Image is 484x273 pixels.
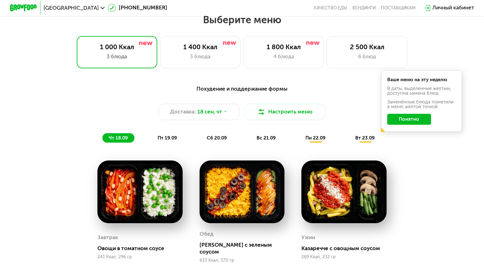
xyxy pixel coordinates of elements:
div: 633 Ккал, 370 гр [200,258,285,263]
a: Качество еды [314,5,347,11]
div: 1 800 Ккал [250,43,317,51]
div: 6 блюд [334,53,400,61]
div: 2 500 Ккал [334,43,400,51]
span: пн 22.09 [305,135,325,141]
span: вс 21.09 [257,135,276,141]
button: Понятно [387,114,431,124]
div: 1 000 Ккал [84,43,150,51]
div: В даты, выделенные желтым, доступна замена блюд. [387,86,456,96]
button: Настроить меню [245,104,325,120]
span: 18 сен, чт [197,108,222,116]
div: Обед [200,229,214,239]
h2: Выберите меню [22,13,463,26]
div: поставщикам [381,5,416,11]
div: Личный кабинет [432,4,474,12]
div: Казаречче с овощным соусом [301,245,392,252]
span: сб 20.09 [207,135,227,141]
div: Ваше меню на эту неделю [387,77,456,82]
span: вт 23.09 [355,135,375,141]
div: 1 400 Ккал [167,43,234,51]
div: 4 блюда [250,53,317,61]
a: [PHONE_NUMBER] [108,4,167,12]
div: [PERSON_NAME] с зеленым соусом [200,242,290,255]
div: Овощи в томатном соусе [97,245,188,252]
span: пт 19.09 [158,135,177,141]
div: Завтрак [97,232,118,242]
span: Доставка: [170,108,196,116]
span: чт 18.09 [109,135,128,141]
div: 3 блюда [167,53,234,61]
div: Похудение и поддержание формы [43,85,441,93]
div: Ужин [301,232,315,242]
div: Заменённые блюда пометили в меню жёлтой точкой. [387,100,456,109]
div: 269 Ккал, 232 гр [301,255,387,260]
span: [GEOGRAPHIC_DATA] [44,5,99,11]
div: 241 Ккал, 296 гр [97,255,183,260]
a: Вендинги [352,5,376,11]
div: 3 блюда [84,53,150,61]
